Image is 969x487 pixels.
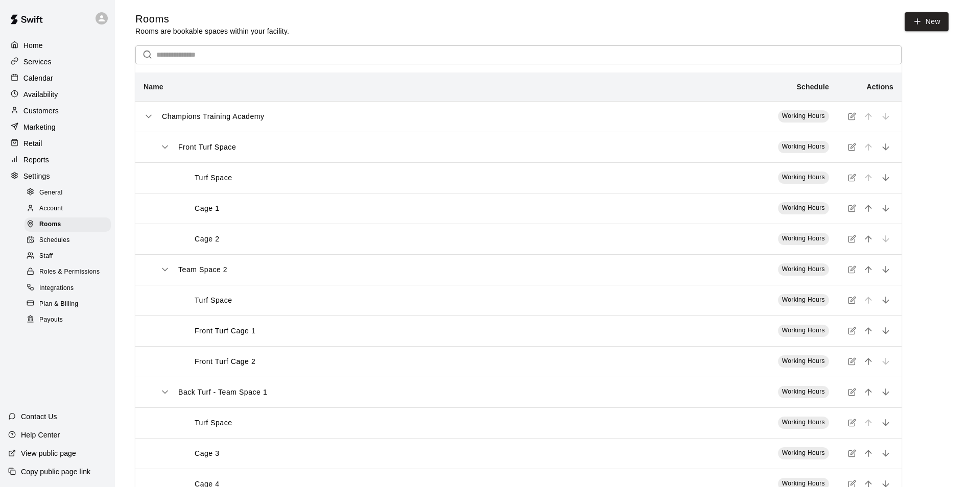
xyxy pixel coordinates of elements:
[861,446,876,461] button: move item up
[135,12,289,26] h5: Rooms
[162,111,265,122] p: Champions Training Academy
[782,174,825,181] span: Working Hours
[39,299,78,309] span: Plan & Billing
[782,296,825,303] span: Working Hours
[39,315,63,325] span: Payouts
[782,357,825,364] span: Working Hours
[861,384,876,400] button: move item up
[8,38,107,53] a: Home
[25,249,111,263] div: Staff
[23,138,42,149] p: Retail
[861,231,876,247] button: move item up
[782,143,825,150] span: Working Hours
[8,136,107,151] a: Retail
[21,430,60,440] p: Help Center
[25,202,111,216] div: Account
[25,249,115,264] a: Staff
[25,201,115,216] a: Account
[878,262,893,277] button: move item down
[8,87,107,102] a: Availability
[39,235,70,246] span: Schedules
[782,235,825,242] span: Working Hours
[878,446,893,461] button: move item down
[782,327,825,334] span: Working Hours
[861,262,876,277] button: move item up
[878,170,893,185] button: move item down
[23,155,49,165] p: Reports
[23,40,43,51] p: Home
[25,217,115,233] a: Rooms
[878,293,893,308] button: move item down
[8,119,107,135] a: Marketing
[25,296,115,312] a: Plan & Billing
[195,234,220,245] p: Cage 2
[21,411,57,422] p: Contact Us
[8,152,107,167] a: Reports
[21,448,76,458] p: View public page
[797,83,829,91] b: Schedule
[878,384,893,400] button: move item down
[8,103,107,118] a: Customers
[23,89,58,100] p: Availability
[782,112,825,119] span: Working Hours
[878,139,893,155] button: move item down
[178,142,236,153] p: Front Turf Space
[878,201,893,216] button: move item down
[878,323,893,338] button: move item down
[195,326,255,336] p: Front Turf Cage 1
[25,313,111,327] div: Payouts
[25,312,115,328] a: Payouts
[135,26,289,36] p: Rooms are bookable spaces within your facility.
[782,480,825,487] span: Working Hours
[25,186,111,200] div: General
[39,251,53,261] span: Staff
[195,448,220,459] p: Cage 3
[23,122,56,132] p: Marketing
[25,233,115,249] a: Schedules
[25,297,111,311] div: Plan & Billing
[8,54,107,69] a: Services
[782,265,825,273] span: Working Hours
[21,467,90,477] p: Copy public page link
[25,280,115,296] a: Integrations
[39,220,61,230] span: Rooms
[178,264,227,275] p: Team Space 2
[861,354,876,369] button: move item up
[39,267,100,277] span: Roles & Permissions
[195,173,232,183] p: Turf Space
[25,265,111,279] div: Roles & Permissions
[782,419,825,426] span: Working Hours
[195,356,255,367] p: Front Turf Cage 2
[8,70,107,86] a: Calendar
[25,281,111,296] div: Integrations
[8,168,107,184] a: Settings
[144,83,163,91] b: Name
[178,387,267,398] p: Back Turf - Team Space 1
[23,73,53,83] p: Calendar
[195,418,232,428] p: Turf Space
[25,264,115,280] a: Roles & Permissions
[782,449,825,456] span: Working Hours
[782,204,825,211] span: Working Hours
[25,185,115,201] a: General
[23,57,52,67] p: Services
[867,83,893,91] b: Actions
[39,283,74,294] span: Integrations
[905,12,949,31] a: New
[861,323,876,338] button: move item up
[23,171,50,181] p: Settings
[39,188,63,198] span: General
[195,203,220,214] p: Cage 1
[782,388,825,395] span: Working Hours
[195,295,232,306] p: Turf Space
[25,217,111,232] div: Rooms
